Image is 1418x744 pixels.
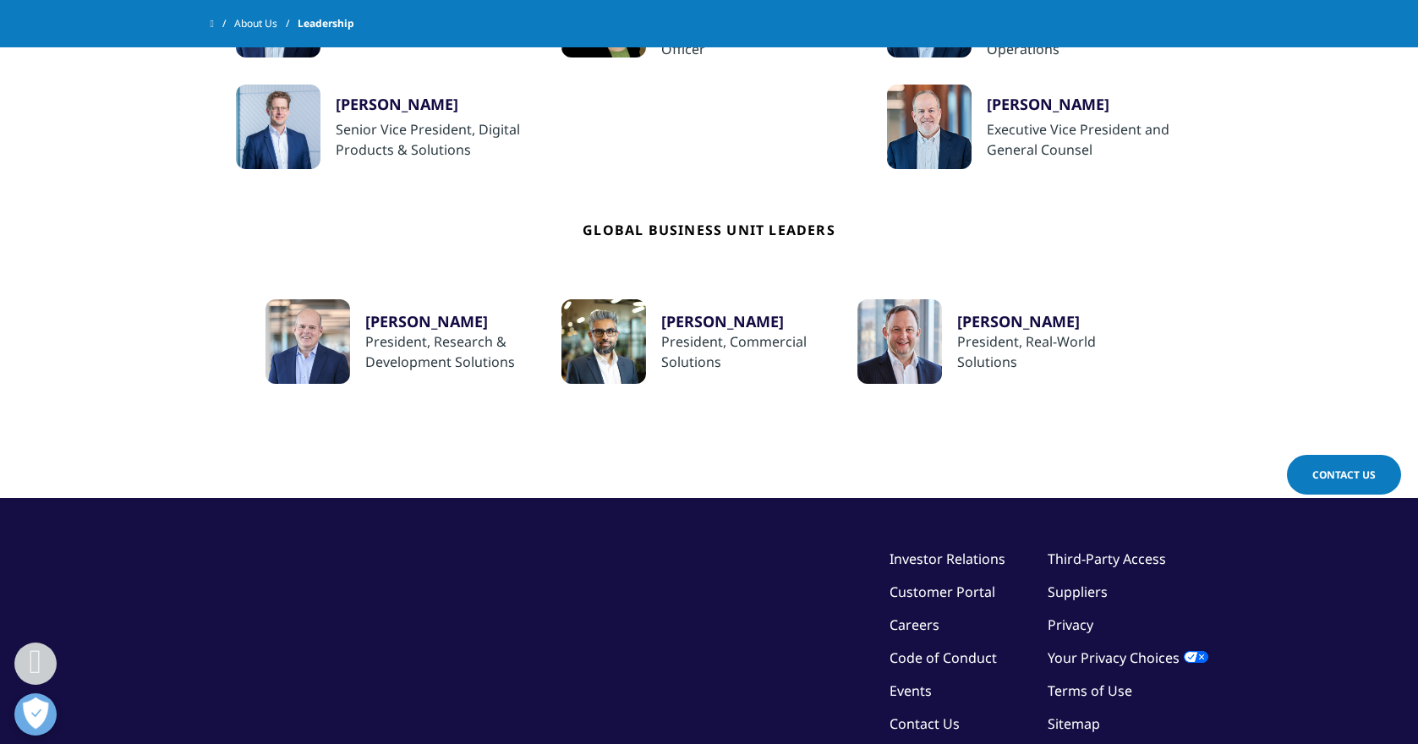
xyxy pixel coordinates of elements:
a: Privacy [1048,615,1093,634]
div: President, Research & Development Solutions [365,331,561,372]
a: Investor Relations [890,550,1005,568]
a: [PERSON_NAME] [336,94,532,119]
div: Senior Vice President, Digital Products & Solutions [336,119,532,160]
a: Contact Us [1287,455,1401,495]
a: Code of Conduct [890,648,997,667]
span: Leadership [298,8,354,39]
a: Contact Us [890,714,960,733]
div: Executive Vice President and General Counsel [987,119,1183,160]
div: [PERSON_NAME] [987,94,1183,114]
a: Suppliers [1048,583,1108,601]
span: Contact Us [1312,468,1376,482]
a: [PERSON_NAME] [987,94,1183,119]
a: [PERSON_NAME] [661,311,857,331]
h4: Global Business Unit Leaders [583,169,835,299]
a: Customer Portal [890,583,995,601]
div: President, Real-World Solutions [957,331,1153,372]
a: Your Privacy Choices [1048,648,1208,667]
div: [PERSON_NAME] [336,94,532,114]
button: Open Preferences [14,693,57,736]
a: Careers [890,615,939,634]
a: Events [890,681,932,700]
a: [PERSON_NAME] [365,311,561,331]
a: [PERSON_NAME] [957,311,1153,331]
a: Terms of Use [1048,681,1132,700]
a: Sitemap [1048,714,1100,733]
div: President, Commercial Solutions [661,331,857,372]
a: Third-Party Access [1048,550,1166,568]
a: About Us [234,8,298,39]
